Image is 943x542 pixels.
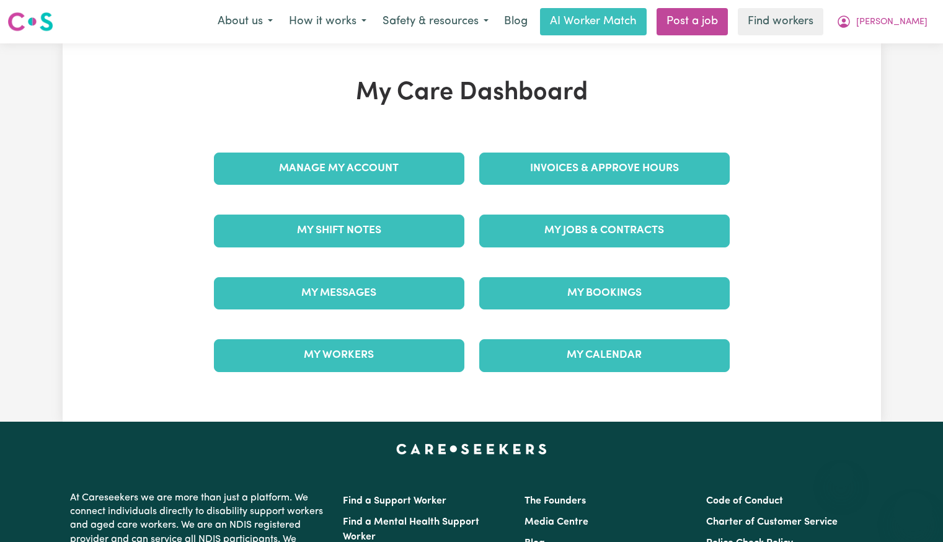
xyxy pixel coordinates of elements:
[856,16,928,29] span: [PERSON_NAME]
[657,8,728,35] a: Post a job
[374,9,497,35] button: Safety & resources
[525,517,588,527] a: Media Centre
[343,517,479,542] a: Find a Mental Health Support Worker
[396,444,547,454] a: Careseekers home page
[893,492,933,532] iframe: Button to launch messaging window
[214,339,464,371] a: My Workers
[281,9,374,35] button: How it works
[497,8,535,35] a: Blog
[479,153,730,185] a: Invoices & Approve Hours
[343,496,446,506] a: Find a Support Worker
[828,9,936,35] button: My Account
[738,8,823,35] a: Find workers
[706,517,838,527] a: Charter of Customer Service
[206,78,737,108] h1: My Care Dashboard
[214,215,464,247] a: My Shift Notes
[540,8,647,35] a: AI Worker Match
[525,496,586,506] a: The Founders
[479,277,730,309] a: My Bookings
[210,9,281,35] button: About us
[214,277,464,309] a: My Messages
[829,463,854,487] iframe: Close message
[214,153,464,185] a: Manage My Account
[7,7,53,36] a: Careseekers logo
[479,215,730,247] a: My Jobs & Contracts
[479,339,730,371] a: My Calendar
[706,496,783,506] a: Code of Conduct
[7,11,53,33] img: Careseekers logo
